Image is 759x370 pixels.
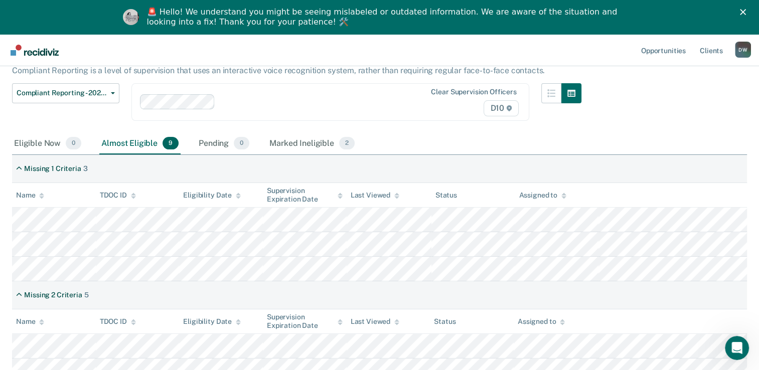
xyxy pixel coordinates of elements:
a: Opportunities [639,34,688,66]
div: TDOC ID [100,191,136,200]
div: Name [16,191,44,200]
div: Name [16,317,44,326]
a: Clients [698,34,725,66]
iframe: Intercom live chat [725,336,749,360]
div: Missing 1 Criteria [24,164,81,173]
div: Last Viewed [351,317,399,326]
div: Almost Eligible9 [99,133,181,155]
div: Status [435,191,457,200]
button: Profile dropdown button [735,42,751,58]
span: 9 [163,137,179,150]
div: Eligibility Date [183,317,241,326]
div: Eligibility Date [183,191,241,200]
div: TDOC ID [100,317,136,326]
div: 3 [83,164,88,173]
img: Recidiviz [11,45,59,56]
button: Compliant Reporting - 2025 Policy [12,83,119,103]
div: Eligible Now0 [12,133,83,155]
span: 2 [339,137,355,150]
span: 0 [66,137,81,150]
p: Compliant Reporting is a level of supervision that uses an interactive voice recognition system, ... [12,66,545,75]
span: Compliant Reporting - 2025 Policy [17,89,107,97]
div: 🚨 Hello! We understand you might be seeing mislabeled or outdated information. We are aware of th... [147,7,621,27]
img: Profile image for Kim [123,9,139,25]
div: Last Viewed [351,191,399,200]
div: Missing 1 Criteria3 [12,160,92,177]
div: 5 [84,291,89,299]
div: Status [434,317,456,326]
span: D10 [484,100,518,116]
div: Assigned to [518,317,565,326]
div: Supervision Expiration Date [267,187,343,204]
div: Clear supervision officers [431,88,516,96]
div: Supervision Expiration Date [267,313,343,330]
span: 0 [234,137,249,150]
div: D W [735,42,751,58]
div: Pending0 [197,133,251,155]
div: Missing 2 Criteria5 [12,287,93,303]
div: Missing 2 Criteria [24,291,82,299]
div: Assigned to [519,191,566,200]
div: Marked Ineligible2 [267,133,357,155]
div: Close [740,9,750,15]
